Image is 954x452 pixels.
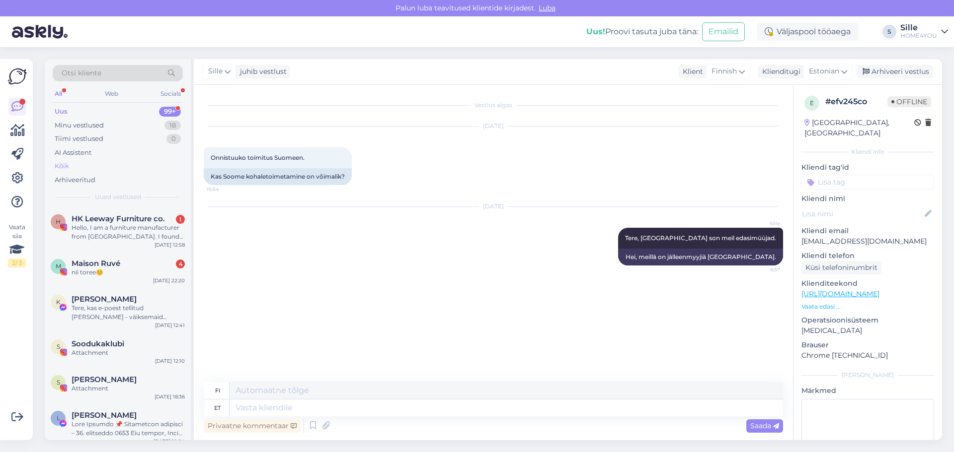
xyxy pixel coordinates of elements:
[103,87,120,100] div: Web
[743,220,780,227] span: Sille
[536,3,558,12] span: Luba
[72,339,124,348] span: Soodukaklubi
[72,348,185,357] div: Attachment
[57,343,60,350] span: S
[204,168,352,185] div: Kas Soome kohaletoimetamine on võimalik?
[72,268,185,277] div: nii toree☺️
[900,24,937,32] div: Sille
[801,236,934,247] p: [EMAIL_ADDRESS][DOMAIN_NAME]
[215,382,220,399] div: fi
[801,194,934,204] p: Kliendi nimi
[204,101,783,110] div: Vestlus algas
[900,32,937,40] div: HOME4YOU
[159,107,181,117] div: 99+
[810,99,814,107] span: e
[8,67,27,86] img: Askly Logo
[166,134,181,144] div: 0
[857,65,933,78] div: Arhiveeri vestlus
[801,278,934,289] p: Klienditeekond
[214,399,221,416] div: et
[801,302,934,311] p: Vaata edasi ...
[57,414,60,422] span: L
[809,66,839,77] span: Estonian
[801,251,934,261] p: Kliendi telefon
[8,258,26,267] div: 2 / 3
[55,121,104,130] div: Minu vestlused
[801,226,934,236] p: Kliendi email
[757,23,859,41] div: Väljaspool tööaega
[801,315,934,325] p: Operatsioonisüsteem
[900,24,948,40] a: SilleHOME4YOU
[72,384,185,393] div: Attachment
[618,249,783,265] div: Hei, meillä on jälleenmyyjiä [GEOGRAPHIC_DATA].
[56,218,61,225] span: H
[586,26,698,38] div: Proovi tasuta juba täna:
[8,223,26,267] div: Vaata siia
[53,87,64,100] div: All
[758,66,800,77] div: Klienditugi
[801,371,934,380] div: [PERSON_NAME]
[72,411,137,420] span: Linda Desmond Nkosi
[801,261,881,274] div: Küsi telefoninumbrit
[72,223,185,241] div: Hello, I am a furniture manufacturer from [GEOGRAPHIC_DATA]. I found your website on Google and s...
[204,419,301,433] div: Privaatne kommentaar
[743,266,780,273] span: 8:57
[55,107,68,117] div: Uus
[204,122,783,130] div: [DATE]
[164,121,181,130] div: 18
[802,208,923,219] input: Lisa nimi
[801,325,934,336] p: [MEDICAL_DATA]
[155,357,185,365] div: [DATE] 12:10
[155,393,185,400] div: [DATE] 18:36
[208,66,223,77] span: Sille
[159,87,183,100] div: Socials
[211,154,305,161] span: Onnistuuko toimitus Suomeen.
[155,241,185,249] div: [DATE] 12:58
[207,186,244,193] span: 15:54
[801,162,934,173] p: Kliendi tag'id
[55,148,91,158] div: AI Assistent
[825,96,887,108] div: # efv245co
[55,161,69,171] div: Kõik
[72,259,120,268] span: Maison Ruvé
[72,304,185,322] div: Tere, kas e-poest tellitud [PERSON_NAME] - väiksemaid esemeid, on võimalik tagastada ka [PERSON_N...
[176,215,185,224] div: 1
[72,375,137,384] span: Sylvia Guo
[153,277,185,284] div: [DATE] 22:20
[887,96,931,107] span: Offline
[679,66,703,77] div: Klient
[154,438,185,445] div: [DATE] 10:24
[62,68,101,78] span: Otsi kliente
[801,340,934,350] p: Brauser
[882,25,896,39] div: S
[176,259,185,268] div: 4
[750,421,779,430] span: Saada
[55,175,95,185] div: Arhiveeritud
[55,134,103,144] div: Tiimi vestlused
[801,147,934,156] div: Kliendi info
[801,289,879,298] a: [URL][DOMAIN_NAME]
[702,22,745,41] button: Emailid
[95,193,141,201] span: Uued vestlused
[586,27,605,36] b: Uus!
[155,322,185,329] div: [DATE] 12:41
[801,350,934,361] p: Chrome [TECHNICAL_ID]
[72,214,165,223] span: HK Leeway Furniture co.
[804,118,914,138] div: [GEOGRAPHIC_DATA], [GEOGRAPHIC_DATA]
[801,175,934,190] input: Lisa tag
[625,234,776,242] span: Tere, [GEOGRAPHIC_DATA] son meil edasimüüjad.
[236,66,287,77] div: juhib vestlust
[56,298,61,306] span: K
[56,262,61,270] span: M
[204,202,783,211] div: [DATE]
[712,66,737,77] span: Finnish
[801,386,934,396] p: Märkmed
[72,295,137,304] span: Kristi Tagam
[57,379,60,386] span: S
[72,420,185,438] div: Lore Ipsumdo 📌 Sitametcon adipisci – 36. elitseddo 0653 Eiu tempor, Incid utlabo etdol magn aliqu...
